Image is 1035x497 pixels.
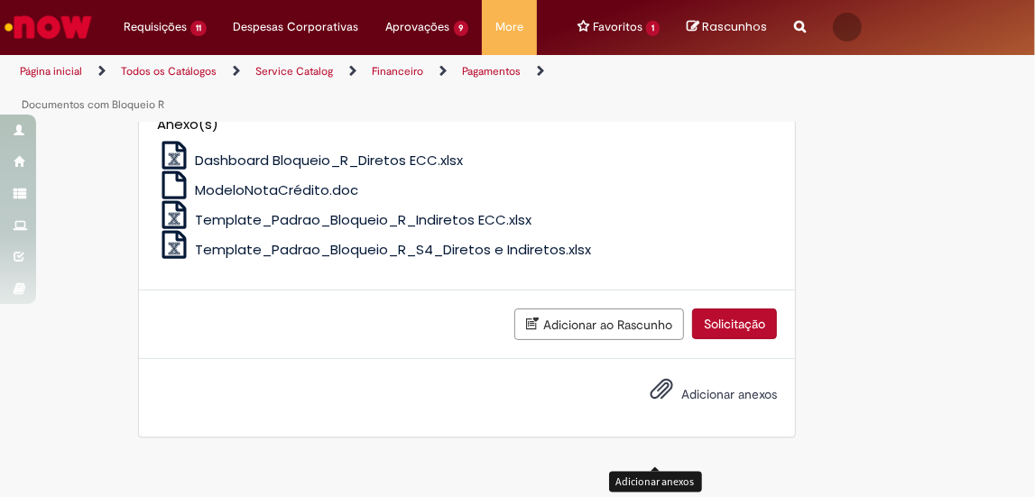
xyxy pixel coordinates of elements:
span: Despesas Corporativas [234,18,359,36]
h5: Anexo(s) [157,117,777,133]
button: Adicionar anexos [645,373,678,414]
span: Template_Padrao_Bloqueio_R_S4_Diretos e Indiretos.xlsx [195,240,591,259]
span: Adicionar anexos [681,386,777,402]
button: Solicitação [692,308,777,339]
span: More [495,18,523,36]
ul: Trilhas de página [14,55,590,122]
span: Dashboard Bloqueio_R_Diretos ECC.xlsx [195,151,463,170]
a: No momento, sua lista de rascunhos tem 0 Itens [687,18,767,35]
span: 9 [454,21,469,36]
span: Favoritos [593,18,642,36]
span: 1 [646,21,660,36]
span: 11 [190,21,207,36]
span: Aprovações [386,18,450,36]
a: Dashboard Bloqueio_R_Diretos ECC.xlsx [157,151,463,170]
span: Template_Padrao_Bloqueio_R_Indiretos ECC.xlsx [195,210,531,229]
span: Rascunhos [702,18,767,35]
button: Adicionar ao Rascunho [514,308,684,340]
a: Página inicial [20,64,82,78]
a: Template_Padrao_Bloqueio_R_Indiretos ECC.xlsx [157,210,531,229]
a: Financeiro [372,64,423,78]
a: Template_Padrao_Bloqueio_R_S4_Diretos e Indiretos.xlsx [157,240,591,259]
a: Todos os Catálogos [121,64,217,78]
div: Adicionar anexos [609,472,702,492]
a: Service Catalog [255,64,333,78]
a: ModeloNotaCrédito.doc [157,180,358,199]
img: ServiceNow [2,9,95,45]
a: Documentos com Bloqueio R [22,97,164,112]
span: ModeloNotaCrédito.doc [195,180,358,199]
a: Pagamentos [462,64,521,78]
span: Requisições [124,18,187,36]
